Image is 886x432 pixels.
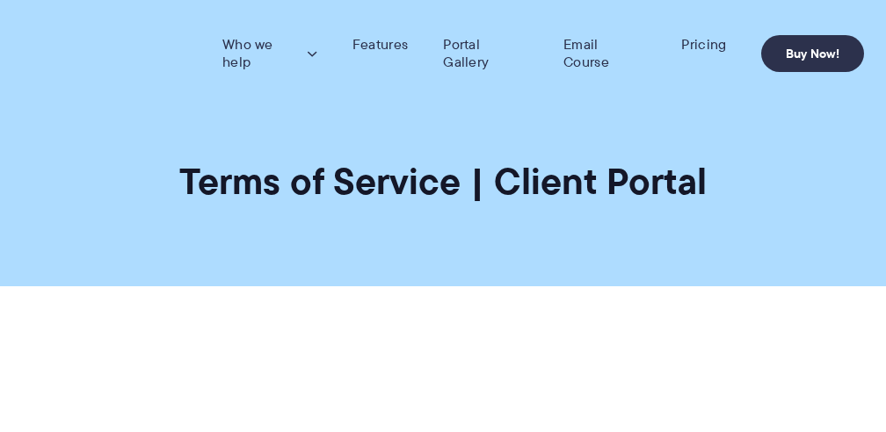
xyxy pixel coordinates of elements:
[222,36,317,71] a: Who we help
[563,36,646,71] a: Email Course
[352,36,408,54] a: Features
[681,36,726,54] a: Pricing
[443,36,528,71] a: Portal Gallery
[761,35,864,72] a: Buy Now!
[22,158,864,205] h1: Terms of Service | Client Portal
